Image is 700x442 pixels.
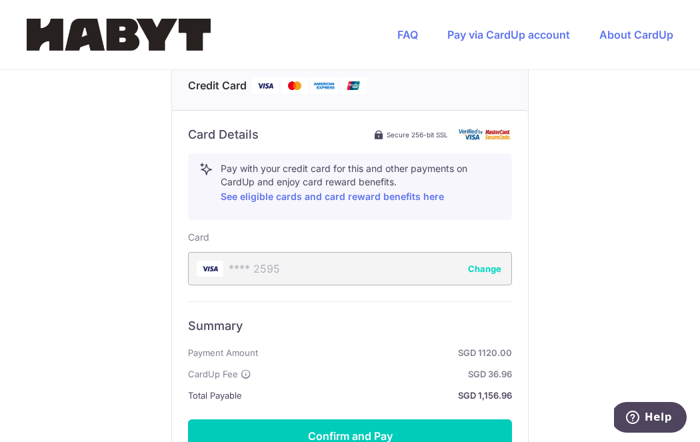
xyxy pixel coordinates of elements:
[387,129,448,140] span: Secure 256-bit SSL
[614,402,687,435] iframe: Opens a widget where you can find more information
[188,318,512,334] h6: Summary
[468,262,501,275] button: Change
[257,366,512,382] strong: SGD 36.96
[221,191,444,202] a: See eligible cards and card reward benefits here
[188,387,242,403] span: Total Payable
[263,345,512,361] strong: SGD 1120.00
[188,77,247,94] span: Credit Card
[221,162,501,205] p: Pay with your credit card for this and other payments on CardUp and enjoy card reward benefits.
[599,28,673,41] a: About CardUp
[459,129,512,140] img: card secure
[188,231,209,244] label: Card
[252,77,279,94] img: Visa
[188,366,238,382] span: CardUp Fee
[340,77,367,94] img: Union Pay
[188,127,259,143] h6: Card Details
[397,28,418,41] a: FAQ
[281,77,308,94] img: Mastercard
[447,28,570,41] a: Pay via CardUp account
[247,387,512,403] strong: SGD 1,156.96
[311,77,337,94] img: American Express
[188,345,258,361] span: Payment Amount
